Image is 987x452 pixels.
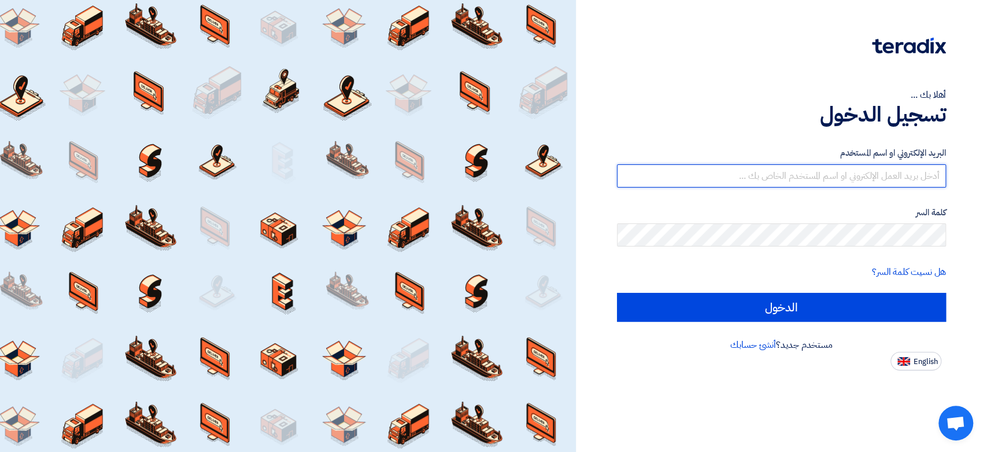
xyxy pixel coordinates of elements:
[890,352,941,370] button: English
[617,206,946,219] label: كلمة السر
[617,146,946,160] label: البريد الإلكتروني او اسم المستخدم
[938,406,973,440] a: Open chat
[730,338,776,352] a: أنشئ حسابك
[617,338,946,352] div: مستخدم جديد؟
[617,293,946,322] input: الدخول
[897,357,910,366] img: en-US.png
[914,358,938,366] span: English
[872,265,946,279] a: هل نسيت كلمة السر؟
[617,164,946,188] input: أدخل بريد العمل الإلكتروني او اسم المستخدم الخاص بك ...
[617,102,946,127] h1: تسجيل الدخول
[872,38,946,54] img: Teradix logo
[617,88,946,102] div: أهلا بك ...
